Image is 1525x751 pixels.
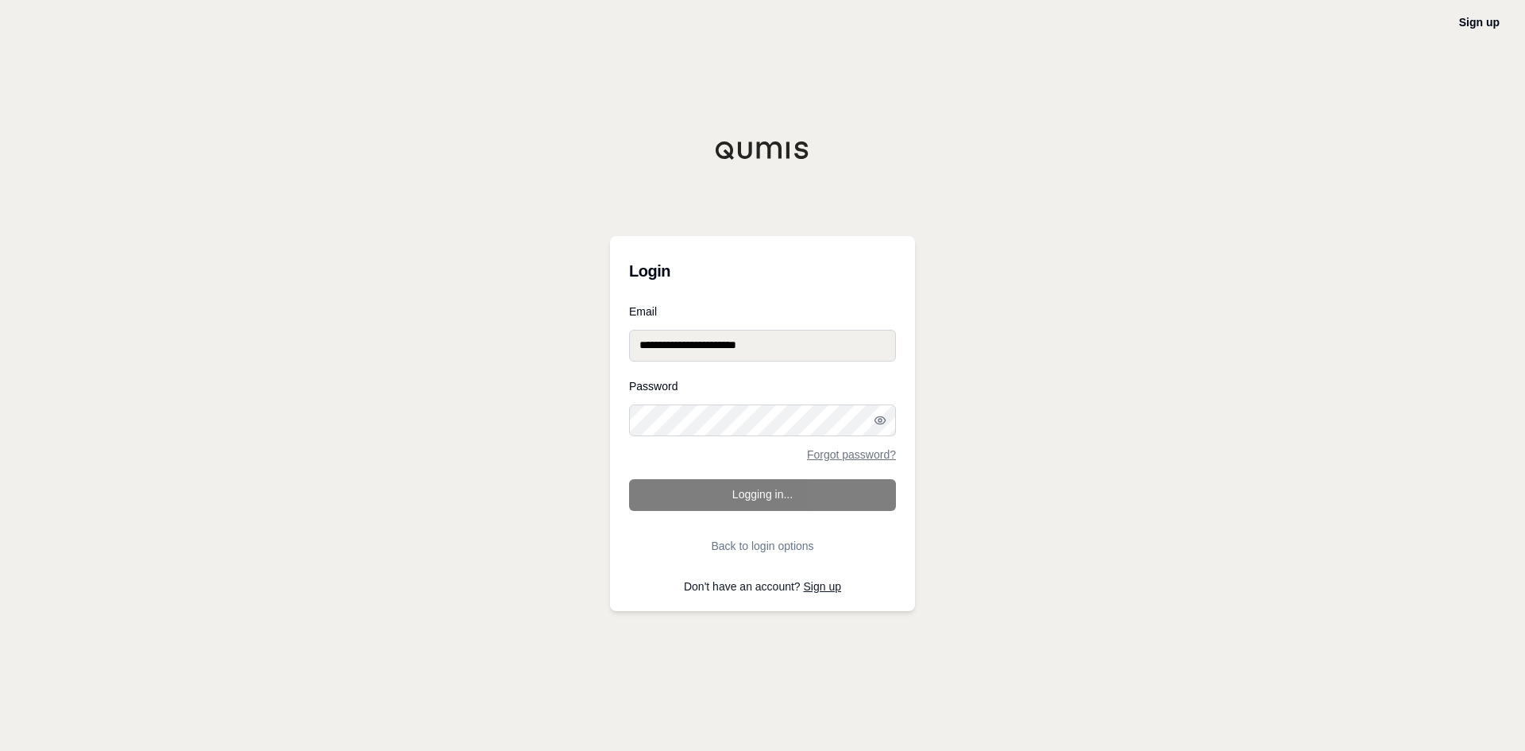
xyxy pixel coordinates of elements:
[804,580,841,593] a: Sign up
[715,141,810,160] img: Qumis
[629,306,896,317] label: Email
[629,581,896,592] p: Don't have an account?
[1459,16,1500,29] a: Sign up
[629,255,896,287] h3: Login
[629,381,896,392] label: Password
[807,449,896,460] a: Forgot password?
[629,530,896,562] button: Back to login options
